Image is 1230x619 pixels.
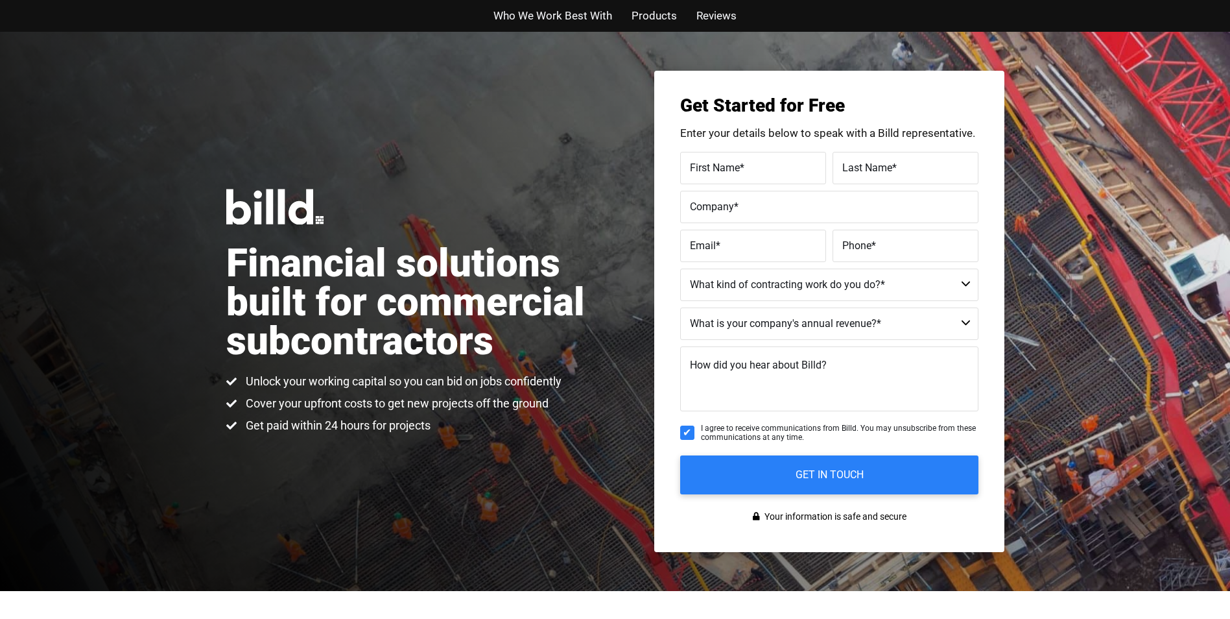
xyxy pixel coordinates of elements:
[680,426,694,440] input: I agree to receive communications from Billd. You may unsubscribe from these communications at an...
[701,424,978,443] span: I agree to receive communications from Billd. You may unsubscribe from these communications at an...
[632,6,677,25] a: Products
[242,374,562,389] span: Unlock your working capital so you can bid on jobs confidently
[690,161,740,173] span: First Name
[680,97,978,115] h3: Get Started for Free
[690,200,734,212] span: Company
[242,396,549,411] span: Cover your upfront costs to get new projects off the ground
[690,359,827,371] span: How did you hear about Billd?
[680,128,978,139] p: Enter your details below to speak with a Billd representative.
[761,507,906,526] span: Your information is safe and secure
[493,6,612,25] a: Who We Work Best With
[842,239,871,251] span: Phone
[680,455,978,494] input: GET IN TOUCH
[690,239,716,251] span: Email
[842,161,892,173] span: Last Name
[242,418,431,433] span: Get paid within 24 hours for projects
[226,244,615,361] h1: Financial solutions built for commercial subcontractors
[696,6,737,25] a: Reviews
